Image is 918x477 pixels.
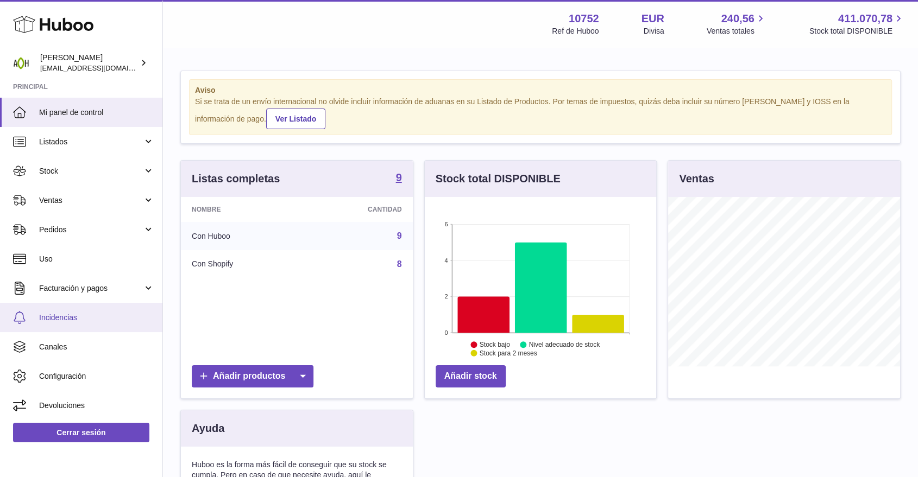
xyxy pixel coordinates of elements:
strong: Aviso [195,85,886,96]
strong: 9 [396,172,402,183]
span: Facturación y pagos [39,283,143,294]
a: Ver Listado [266,109,325,129]
h3: Ventas [679,171,714,186]
h3: Stock total DISPONIBLE [436,171,561,186]
text: Nivel adecuado de stock [529,341,601,348]
span: [EMAIL_ADDRESS][DOMAIN_NAME] [40,63,160,72]
span: Pedidos [39,225,143,235]
span: Configuración [39,371,154,381]
span: Ventas [39,195,143,206]
span: Stock [39,166,143,176]
a: Añadir productos [192,365,313,387]
td: Con Shopify [181,250,304,278]
div: Ref de Huboo [552,26,599,36]
span: Canales [39,342,154,352]
td: Con Huboo [181,222,304,250]
text: 6 [444,221,448,227]
text: 4 [444,257,448,264]
span: Incidencias [39,313,154,323]
div: Divisa [644,26,664,36]
div: [PERSON_NAME] [40,53,138,73]
a: 8 [397,259,402,269]
text: 0 [444,329,448,336]
span: Devoluciones [39,400,154,411]
strong: 10752 [569,11,599,26]
span: Mi panel de control [39,107,154,118]
text: 2 [444,293,448,300]
span: 411.070,78 [838,11,892,26]
a: 9 [396,172,402,185]
th: Cantidad [304,197,413,222]
span: Stock total DISPONIBLE [809,26,905,36]
a: 9 [397,231,402,240]
h3: Ayuda [192,421,224,436]
span: Listados [39,137,143,147]
a: 411.070,78 Stock total DISPONIBLE [809,11,905,36]
a: 240,56 Ventas totales [707,11,767,36]
text: Stock bajo [480,341,510,348]
span: 240,56 [721,11,754,26]
a: Cerrar sesión [13,423,149,442]
strong: EUR [642,11,664,26]
a: Añadir stock [436,365,506,387]
span: Uso [39,254,154,264]
text: Stock para 2 meses [480,349,537,357]
div: Si se trata de un envío internacional no olvide incluir información de aduanas en su Listado de P... [195,97,886,129]
h3: Listas completas [192,171,280,186]
img: info@adaptohealue.com [13,55,29,71]
span: Ventas totales [707,26,767,36]
th: Nombre [181,197,304,222]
